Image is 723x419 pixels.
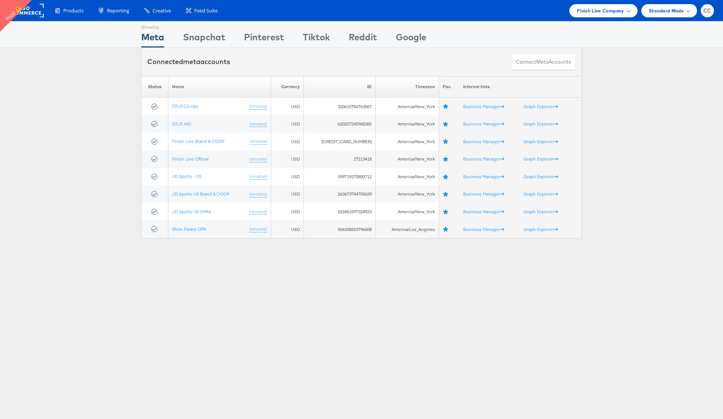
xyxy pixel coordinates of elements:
td: 506338553796508 [304,220,375,238]
a: Business Manager [463,191,504,197]
th: Timezone [375,76,439,98]
td: 522451597324923 [304,203,375,221]
th: ID [304,76,375,98]
a: Business Manager [463,139,504,144]
td: [CREDIT_CARD_NUMBER] [304,133,375,150]
a: Business Manager [463,156,504,162]
td: America/New_York [375,203,439,221]
span: CC [703,8,711,13]
a: Shoe Palace DPA [172,226,206,232]
td: USD [271,98,304,115]
th: Currency [271,76,304,98]
a: Graph Explorer [523,156,558,162]
a: Graph Explorer [523,104,558,109]
a: Finish Line Brand & COOP [172,138,224,144]
a: Business Manager [463,104,504,109]
td: 263673744705629 [304,185,375,203]
a: JD Sports US Brand & COOP [172,191,229,197]
a: (rename) [249,138,267,145]
td: 27213418 [304,150,375,168]
div: Tiktok [303,31,330,47]
td: 399719270800712 [304,168,375,186]
span: meta [183,57,200,66]
a: DTLR Co-ops [172,103,198,109]
span: Feed Suite [194,7,218,14]
div: Showing [141,21,164,31]
a: (rename) [249,121,267,127]
a: (rename) [249,191,267,197]
a: DTLR, INC [172,121,192,127]
a: (rename) [249,226,267,232]
a: Graph Explorer [523,226,558,232]
a: Business Manager [463,121,504,127]
td: America/New_York [375,150,439,168]
span: Standard Mode [649,7,684,15]
div: Reddit [349,31,377,47]
td: 320615756763067 [304,98,375,115]
td: USD [271,133,304,150]
a: Business Manager [463,209,504,214]
td: America/New_York [375,133,439,150]
td: America/Los_Angeles [375,220,439,238]
td: USD [271,168,304,186]
div: Pinterest [244,31,284,47]
span: Creative [153,7,171,14]
td: America/New_York [375,115,439,133]
span: Products [63,7,84,14]
a: (rename) [249,209,267,215]
button: ConnectmetaAccounts [511,54,576,70]
a: Graph Explorer [523,121,558,127]
span: Reporting [107,7,129,14]
td: America/New_York [375,168,439,186]
a: Graph Explorer [523,174,558,179]
td: USD [271,150,304,168]
td: America/New_York [375,185,439,203]
div: Snapchat [183,31,225,47]
td: America/New_York [375,98,439,115]
a: (rename) [249,103,267,110]
a: (rename) [249,156,267,162]
div: Google [396,31,426,47]
a: Graph Explorer [523,191,558,197]
th: Name [168,76,271,98]
a: Graph Explorer [523,209,558,214]
a: Finish Line Official [172,156,209,162]
th: Status [142,76,168,98]
a: Business Manager [463,226,504,232]
a: Business Manager [463,174,504,179]
div: Connected accounts [147,57,230,67]
td: USD [271,220,304,238]
td: USD [271,115,304,133]
a: (rename) [249,173,267,180]
span: Finish Line Company [577,7,624,15]
td: USD [271,203,304,221]
a: JD Sports US OMNI [172,209,211,214]
div: Meta [141,31,164,47]
td: 620227245968385 [304,115,375,133]
td: USD [271,185,304,203]
span: meta [536,58,549,66]
a: Graph Explorer [523,139,558,144]
a: JD Sports - US [172,173,201,179]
